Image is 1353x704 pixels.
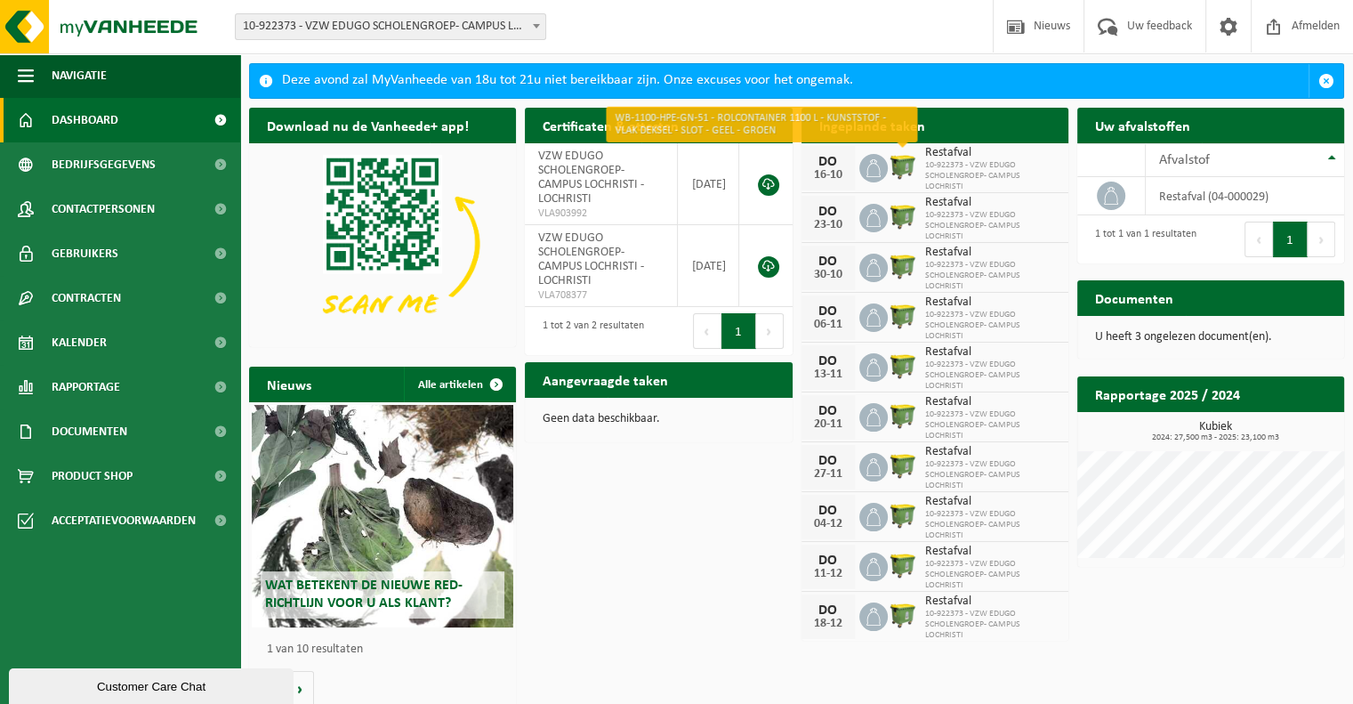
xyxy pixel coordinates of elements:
[1212,411,1342,447] a: Bekijk rapportage
[1244,222,1273,257] button: Previous
[888,201,918,231] img: WB-1100-HPE-GN-51
[810,518,846,530] div: 04-12
[236,14,545,39] span: 10-922373 - VZW EDUGO SCHOLENGROEP- CAMPUS LOCHRISTI - LOCHRISTI
[925,545,1059,559] span: Restafval
[52,276,121,320] span: Contracten
[1159,153,1210,167] span: Afvalstof
[810,319,846,331] div: 06-11
[1086,421,1344,442] h3: Kubiek
[888,301,918,331] img: WB-1100-HPE-GN-51
[249,108,487,142] h2: Download nu de Vanheede+ app!
[810,418,846,431] div: 20-11
[810,468,846,481] div: 27-11
[810,304,846,319] div: DO
[810,568,846,580] div: 11-12
[888,600,918,630] img: WB-1100-HPE-GN-51
[810,554,846,568] div: DO
[810,269,846,281] div: 30-10
[693,313,721,349] button: Previous
[810,255,846,269] div: DO
[810,504,846,518] div: DO
[925,609,1059,641] span: 10-922373 - VZW EDUGO SCHOLENGROEP- CAMPUS LOCHRISTI
[925,196,1059,210] span: Restafval
[1146,177,1344,215] td: restafval (04-000029)
[52,365,120,409] span: Rapportage
[525,108,697,142] h2: Certificaten & attesten
[810,618,846,630] div: 18-12
[538,150,644,206] span: VZW EDUGO SCHOLENGROEP- CAMPUS LOCHRISTI - LOCHRISTI
[810,205,846,219] div: DO
[1273,222,1308,257] button: 1
[810,155,846,169] div: DO
[925,595,1059,609] span: Restafval
[888,251,918,281] img: WB-1100-HPE-GN-51
[1095,331,1326,344] p: U heeft 3 ongelezen document(en).
[888,500,918,530] img: WB-1100-HPE-GN-51
[801,108,943,142] h2: Ingeplande taken
[1077,376,1258,411] h2: Rapportage 2025 / 2024
[888,351,918,381] img: WB-1100-HPE-GN-51
[252,405,513,627] a: Wat betekent de nieuwe RED-richtlijn voor u als klant?
[267,643,507,656] p: 1 van 10 resultaten
[52,187,155,231] span: Contactpersonen
[538,231,644,287] span: VZW EDUGO SCHOLENGROEP- CAMPUS LOCHRISTI - LOCHRISTI
[249,143,516,344] img: Download de VHEPlus App
[810,454,846,468] div: DO
[925,445,1059,459] span: Restafval
[1086,220,1196,259] div: 1 tot 1 van 1 resultaten
[925,210,1059,242] span: 10-922373 - VZW EDUGO SCHOLENGROEP- CAMPUS LOCHRISTI
[810,404,846,418] div: DO
[925,559,1059,591] span: 10-922373 - VZW EDUGO SCHOLENGROEP- CAMPUS LOCHRISTI
[925,310,1059,342] span: 10-922373 - VZW EDUGO SCHOLENGROEP- CAMPUS LOCHRISTI
[1308,222,1335,257] button: Next
[810,219,846,231] div: 23-10
[721,313,756,349] button: 1
[888,450,918,481] img: WB-1100-HPE-GN-51
[534,312,644,351] div: 1 tot 2 van 2 resultaten
[925,395,1059,409] span: Restafval
[538,206,664,221] span: VLA903992
[810,603,846,618] div: DO
[52,454,133,498] span: Product Shop
[925,459,1059,491] span: 10-922373 - VZW EDUGO SCHOLENGROEP- CAMPUS LOCHRISTI
[925,509,1059,541] span: 10-922373 - VZW EDUGO SCHOLENGROEP- CAMPUS LOCHRISTI
[543,413,774,425] p: Geen data beschikbaar.
[678,225,739,307] td: [DATE]
[925,246,1059,260] span: Restafval
[925,146,1059,160] span: Restafval
[678,143,739,225] td: [DATE]
[888,401,918,431] img: WB-1100-HPE-GN-51
[1077,280,1191,315] h2: Documenten
[1086,433,1344,442] span: 2024: 27,500 m3 - 2025: 23,100 m3
[888,550,918,580] img: WB-1100-HPE-GN-51
[810,368,846,381] div: 13-11
[52,320,107,365] span: Kalender
[282,64,1309,98] div: Deze avond zal MyVanheede van 18u tot 21u niet bereikbaar zijn. Onze excuses voor het ongemak.
[265,579,463,610] span: Wat betekent de nieuwe RED-richtlijn voor u als klant?
[756,313,784,349] button: Next
[925,495,1059,509] span: Restafval
[9,665,297,704] iframe: chat widget
[249,367,329,401] h2: Nieuws
[52,53,107,98] span: Navigatie
[925,160,1059,192] span: 10-922373 - VZW EDUGO SCHOLENGROEP- CAMPUS LOCHRISTI
[810,169,846,182] div: 16-10
[538,288,664,303] span: VLA708377
[810,354,846,368] div: DO
[52,498,196,543] span: Acceptatievoorwaarden
[925,345,1059,360] span: Restafval
[1077,108,1208,142] h2: Uw afvalstoffen
[925,360,1059,392] span: 10-922373 - VZW EDUGO SCHOLENGROEP- CAMPUS LOCHRISTI
[525,362,686,397] h2: Aangevraagde taken
[52,142,156,187] span: Bedrijfsgegevens
[52,409,127,454] span: Documenten
[52,231,118,276] span: Gebruikers
[925,409,1059,441] span: 10-922373 - VZW EDUGO SCHOLENGROEP- CAMPUS LOCHRISTI
[404,367,514,402] a: Alle artikelen
[925,260,1059,292] span: 10-922373 - VZW EDUGO SCHOLENGROEP- CAMPUS LOCHRISTI
[888,151,918,182] img: WB-1100-HPE-GN-51
[925,295,1059,310] span: Restafval
[235,13,546,40] span: 10-922373 - VZW EDUGO SCHOLENGROEP- CAMPUS LOCHRISTI - LOCHRISTI
[52,98,118,142] span: Dashboard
